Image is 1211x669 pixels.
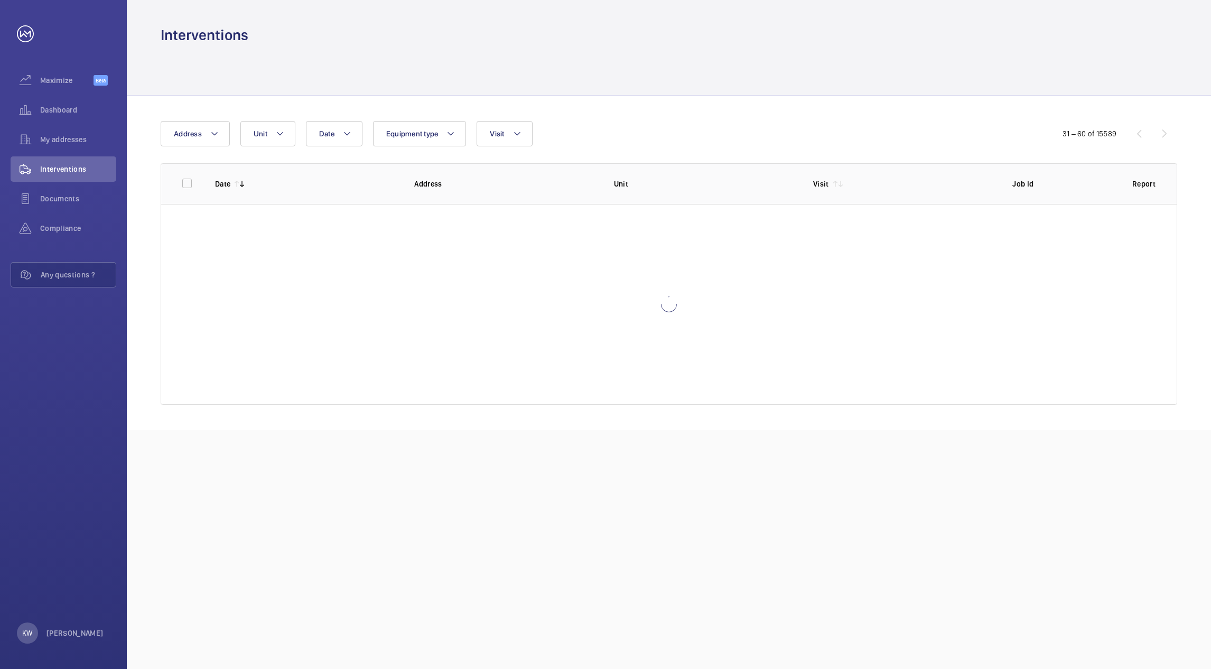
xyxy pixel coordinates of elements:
[306,121,362,146] button: Date
[319,129,334,138] span: Date
[40,75,94,86] span: Maximize
[40,105,116,115] span: Dashboard
[41,270,116,280] span: Any questions ?
[813,179,829,189] p: Visit
[22,628,32,638] p: KW
[94,75,108,86] span: Beta
[161,25,248,45] h1: Interventions
[477,121,532,146] button: Visit
[1012,179,1115,189] p: Job Id
[490,129,504,138] span: Visit
[240,121,295,146] button: Unit
[215,179,230,189] p: Date
[614,179,796,189] p: Unit
[161,121,230,146] button: Address
[386,129,439,138] span: Equipment type
[40,223,116,234] span: Compliance
[40,193,116,204] span: Documents
[1132,179,1156,189] p: Report
[373,121,467,146] button: Equipment type
[40,164,116,174] span: Interventions
[40,134,116,145] span: My addresses
[1063,128,1116,139] div: 31 – 60 of 15589
[254,129,267,138] span: Unit
[46,628,104,638] p: [PERSON_NAME]
[174,129,202,138] span: Address
[414,179,597,189] p: Address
